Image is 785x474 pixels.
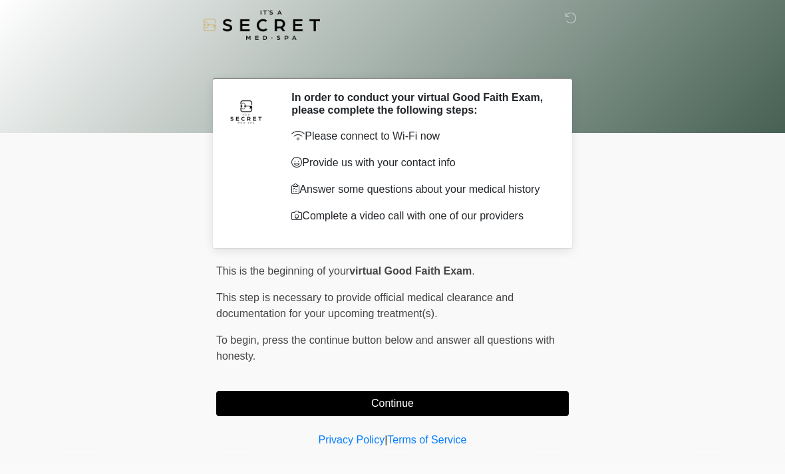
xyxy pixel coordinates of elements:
a: Terms of Service [387,434,466,445]
a: | [385,434,387,445]
span: press the continue button below and answer all questions with honesty. [216,334,555,362]
a: Privacy Policy [319,434,385,445]
p: Complete a video call with one of our providers [291,208,549,224]
h2: In order to conduct your virtual Good Faith Exam, please complete the following steps: [291,91,549,116]
h1: ‎ ‎ [206,48,579,72]
img: Agent Avatar [226,91,266,131]
strong: virtual Good Faith Exam [349,265,472,277]
img: It's A Secret Med Spa Logo [203,10,320,40]
span: This step is necessary to provide official medical clearance and documentation for your upcoming ... [216,292,514,319]
p: Answer some questions about your medical history [291,181,549,197]
button: Continue [216,391,569,416]
span: To begin, [216,334,262,346]
p: Please connect to Wi-Fi now [291,128,549,144]
p: Provide us with your contact info [291,155,549,171]
span: This is the beginning of your [216,265,349,277]
span: . [472,265,474,277]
